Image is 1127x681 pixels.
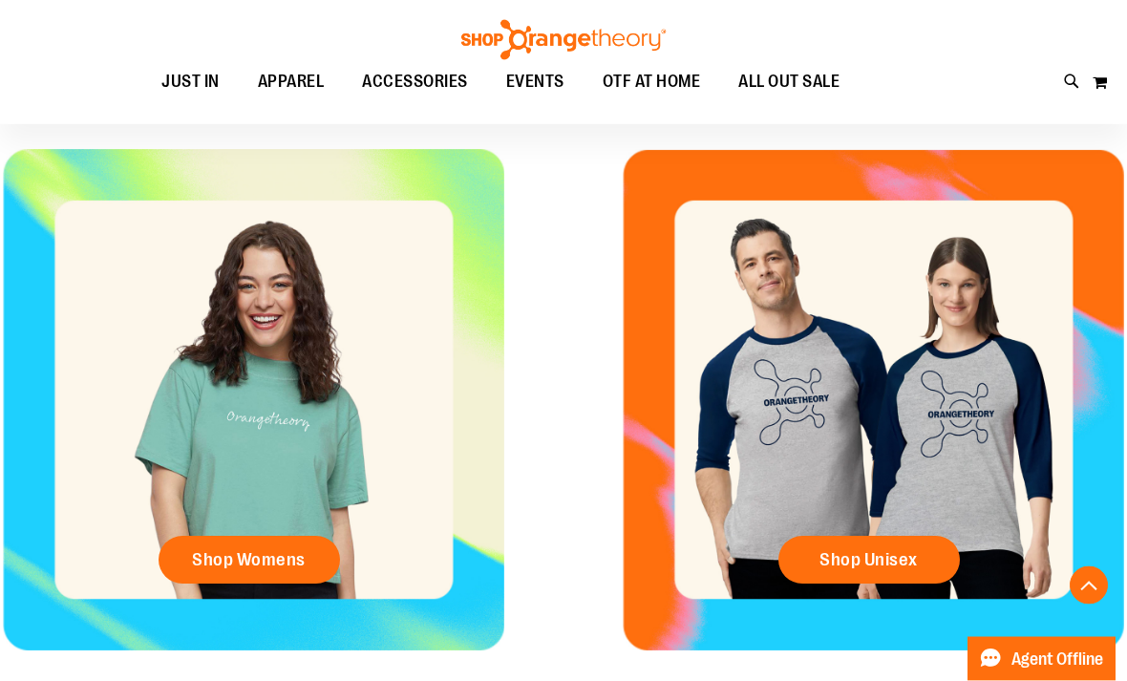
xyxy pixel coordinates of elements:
img: Shop Orangetheory [458,20,669,60]
span: Agent Offline [1011,650,1103,669]
span: Shop Unisex [819,550,918,571]
span: EVENTS [506,60,564,103]
button: Agent Offline [968,637,1116,681]
span: OTF AT HOME [603,60,701,103]
button: Back To Top [1070,566,1108,605]
span: ACCESSORIES [362,60,468,103]
span: JUST IN [161,60,220,103]
span: Shop Womens [192,550,306,571]
span: APPAREL [258,60,325,103]
a: Shop Womens [159,537,340,585]
a: Shop Unisex [778,537,960,585]
span: ALL OUT SALE [738,60,840,103]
